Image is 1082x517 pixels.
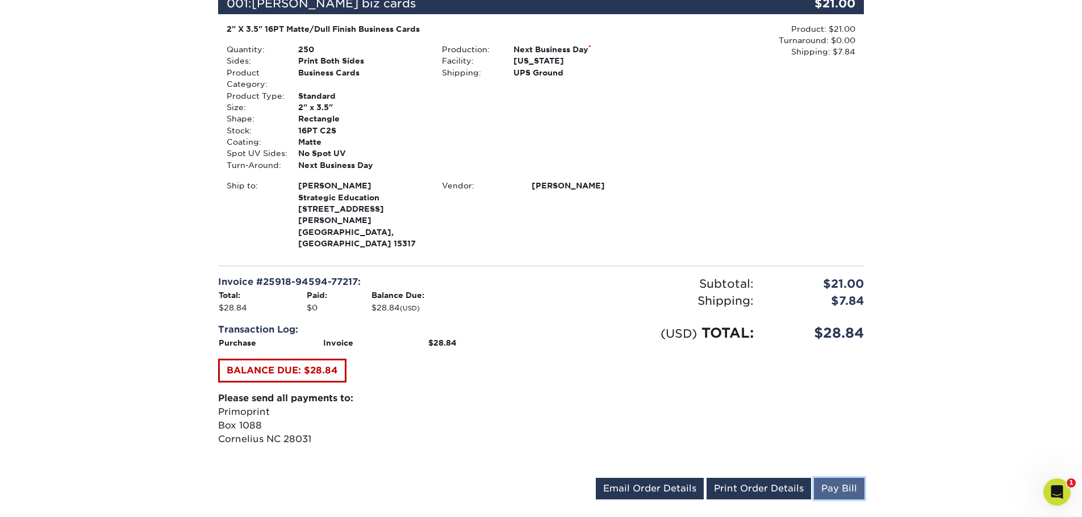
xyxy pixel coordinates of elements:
a: Email Order Details [596,478,704,499]
span: Strategic Education [298,192,425,203]
th: Paid: [306,289,371,301]
div: Product Category: [218,67,290,90]
div: 16PT C2S [290,125,433,136]
div: Vendor: [433,180,523,191]
div: Facility: [433,55,505,66]
div: Shipping: [433,67,505,78]
strong: Invoice [323,338,353,347]
div: Production: [433,44,505,55]
div: Coating: [218,136,290,148]
span: 1 [1067,478,1076,487]
div: UPS Ground [505,67,649,78]
strong: Please send all payments to: [218,393,353,403]
a: BALANCE DUE: $28.84 [218,359,346,383]
div: Transaction Log: [218,323,533,337]
div: Next Business Day [290,159,433,171]
small: (USD) [400,305,420,312]
div: 2" X 3.5" 16PT Matte/Dull Finish Business Cards [227,23,641,35]
div: 250 [290,44,433,55]
th: Total: [218,289,307,301]
div: Product: $21.00 Turnaround: $0.00 Shipping: $7.84 [649,23,855,58]
span: [PERSON_NAME] [298,180,425,191]
td: $28.84 [371,301,533,314]
strong: Purchase [219,338,256,347]
div: [US_STATE] [505,55,649,66]
div: Size: [218,102,290,113]
td: $0 [306,301,371,314]
a: Print Order Details [707,478,811,499]
td: $28.84 [218,301,307,314]
div: Invoice #25918-94594-77217: [218,275,533,289]
div: Print Both Sides [290,55,433,66]
div: Subtotal: [541,275,762,292]
div: Product Type: [218,90,290,102]
div: Next Business Day [505,44,649,55]
span: TOTAL: [701,325,754,341]
strong: [GEOGRAPHIC_DATA], [GEOGRAPHIC_DATA] 15317 [298,180,425,248]
div: Ship to: [218,180,290,249]
div: Sides: [218,55,290,66]
div: $21.00 [762,275,873,292]
strong: $28.84 [428,338,457,347]
div: Stock: [218,125,290,136]
div: Business Cards [290,67,433,90]
span: [STREET_ADDRESS][PERSON_NAME] [298,203,425,226]
div: [PERSON_NAME] [523,180,649,191]
div: $7.84 [762,292,873,309]
iframe: Intercom live chat [1043,478,1071,506]
div: $28.84 [762,323,873,343]
small: (USD) [661,326,697,341]
a: Pay Bill [814,478,864,499]
th: Balance Due: [371,289,533,301]
div: No Spot UV [290,148,433,159]
div: Quantity: [218,44,290,55]
div: Shipping: [541,292,762,309]
div: Turn-Around: [218,159,290,171]
div: Matte [290,136,433,148]
div: 2" x 3.5" [290,102,433,113]
div: Spot UV Sides: [218,148,290,159]
div: Rectangle [290,113,433,124]
p: Primoprint Box 1088 Cornelius NC 28031 [218,392,533,446]
div: Standard [290,90,433,102]
div: Shape: [218,113,290,124]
